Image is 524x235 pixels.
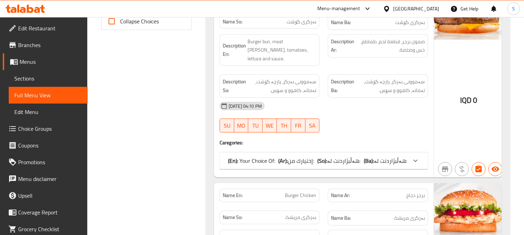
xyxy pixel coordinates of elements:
[294,121,303,131] span: FR
[364,156,374,166] b: (Ba):
[248,119,263,132] button: TU
[14,74,82,83] span: Sections
[120,17,159,25] span: Collapse Choices
[327,156,360,166] span: هەڵبژاردنت لە:
[18,24,82,32] span: Edit Restaurant
[263,119,277,132] button: WE
[3,154,88,170] a: Promotions
[287,18,316,25] span: بەرگری گۆشت
[18,141,82,150] span: Coupons
[220,139,428,146] h4: Caregories:
[3,53,88,70] a: Menus
[393,5,439,13] div: [GEOGRAPHIC_DATA]
[488,162,502,176] button: Available
[223,41,246,59] strong: Description En:
[18,191,82,200] span: Upsell
[3,187,88,204] a: Upsell
[14,91,82,99] span: Full Menu View
[3,204,88,221] a: Coverage Report
[228,157,275,165] p: Your Choice Of:
[220,119,234,132] button: SU
[3,170,88,187] a: Menu disclaimer
[279,156,288,166] b: (Ar):
[18,41,82,49] span: Branches
[18,225,82,233] span: Grocery Checklist
[331,192,350,199] strong: Name Ar:
[226,103,265,109] span: [DATE] 04:10 PM
[512,5,515,13] span: S
[18,124,82,133] span: Choice Groups
[331,214,351,222] strong: Name Ba:
[308,121,317,131] span: SA
[3,137,88,154] a: Coupons
[18,175,82,183] span: Menu disclaimer
[331,77,354,94] strong: Description Ba:
[234,119,249,132] button: MO
[455,162,469,176] button: Purchased item
[3,37,88,53] a: Branches
[251,121,260,131] span: TU
[18,208,82,217] span: Coverage Report
[280,121,288,131] span: TH
[223,121,231,131] span: SU
[317,156,327,166] b: (So):
[288,156,314,166] span: إختيارك من:
[356,77,425,94] span: سەموونی بەرگر، پارچە گۆشت، تەماتە، کاهوو و سۆس.
[248,77,317,94] span: سەموونی بەرگر، پارچە گۆشت، تەماتە، کاهوو و سۆس.
[305,119,320,132] button: SA
[3,120,88,137] a: Choice Groups
[438,162,452,176] button: Not branch specific item
[395,18,425,27] span: بەرگری گۆشت
[472,162,486,176] button: Has choices
[331,18,351,27] strong: Name Ba:
[265,121,274,131] span: WE
[223,192,243,199] strong: Name En:
[3,20,88,37] a: Edit Restaurant
[220,152,428,169] div: (En): Your Choice Of:(Ar):إختيارك من:(So):هەڵبژاردنت لە:(Ba):هەڵبژاردنت لە:
[406,192,425,199] span: برجر دجاج
[223,18,242,25] strong: Name So:
[317,5,360,13] div: Menu-management
[223,214,242,221] strong: Name So:
[473,93,478,107] span: 0
[9,87,88,104] a: Full Menu View
[356,37,425,54] span: صمون برجر، قطعة لحم، طماطم، خس وصلصة.
[291,119,305,132] button: FR
[285,192,316,199] span: Burger Chicken
[394,214,425,222] span: بەرگری مریشک
[374,156,407,166] span: هەڵبژاردنت لە:
[277,119,291,132] button: TH
[285,214,316,221] span: بەرگری مریشک
[228,156,238,166] b: (En):
[18,158,82,166] span: Promotions
[9,70,88,87] a: Sections
[20,58,82,66] span: Menus
[248,37,317,63] span: Burger bun, meat patty, tomatoes, lettuce and sauce.
[331,37,354,54] strong: Description Ar:
[460,93,472,107] span: IQD
[237,121,246,131] span: MO
[223,77,246,94] strong: Description So:
[14,108,82,116] span: Edit Menu
[9,104,88,120] a: Edit Menu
